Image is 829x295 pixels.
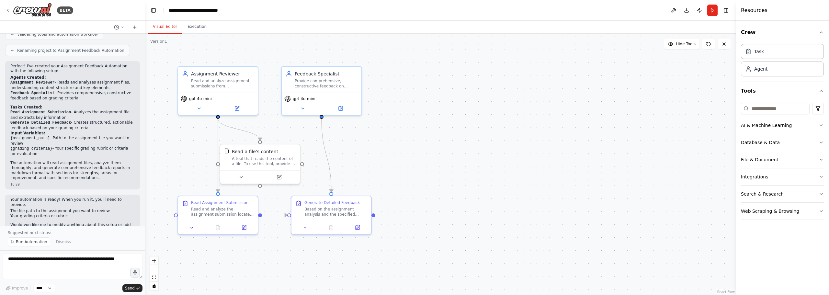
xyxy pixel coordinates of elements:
button: Tools [741,82,824,100]
div: Feedback SpecialistProvide comprehensive, constructive feedback on assignments based on {grading_... [281,66,362,116]
strong: Agents Created: [10,75,46,80]
div: FileReadToolRead a file's contentA tool that reads the content of a file. To use this tool, provi... [220,144,301,184]
button: AI & Machine Learning [741,117,824,134]
span: Renaming project to Assignment Feedback Automation [17,48,124,53]
div: BETA [57,6,73,14]
li: Your grading criteria or rubric [10,214,135,219]
div: Assignment Reviewer [191,71,254,77]
div: Read a file's content [232,148,278,155]
span: Validating tools and automation workflow [17,32,98,37]
button: Visual Editor [148,20,182,34]
button: Crew [741,23,824,41]
button: toggle interactivity [150,282,158,290]
button: File & Document [741,151,824,168]
button: Dismiss [53,237,74,246]
li: - Creates structured, actionable feedback based on your grading criteria [10,120,135,130]
g: Edge from a574b458-88af-4e9f-89d2-538bf2608219 to 89f3c45e-e26a-4dcc-a3dc-7bdc37da91a6 [318,119,335,192]
div: Generate Detailed FeedbackBased on the assignment analysis and the specified {grading_criteria}, ... [291,196,372,235]
a: React Flow attribution [717,290,735,294]
p: Would you like me to modify anything about this setup or add additional features like batch proce... [10,222,135,233]
g: Edge from 721e61a3-59f9-4a81-a0bb-c348020cc0f6 to 3d62fc36-99d5-4bc3-b687-ed04a7ee94b0 [215,119,263,140]
code: Assignment Reviewer [10,80,55,85]
code: {grading_criteria} [10,146,52,151]
button: Search & Research [741,186,824,202]
code: Generate Detailed Feedback [10,120,71,125]
div: Crew [741,41,824,82]
strong: Input Variables: [10,131,45,135]
code: {assignment_path} [10,136,50,141]
span: Hide Tools [676,41,696,47]
li: - Analyzes the assignment file and extracts key information [10,110,135,120]
div: Version 1 [150,39,167,44]
div: Feedback Specialist [295,71,358,77]
div: Read and analyze the assignment submission located at {assignment_path}. Extract key information ... [191,207,254,217]
div: Generate Detailed Feedback [304,200,360,205]
button: Execution [182,20,212,34]
button: Open in side panel [346,224,369,232]
div: Agent [754,66,767,72]
li: - Reads and analyzes assignment files, understanding content structure and key elements [10,80,135,90]
button: Start a new chat [130,23,140,31]
button: Switch to previous chat [111,23,127,31]
button: Hide Tools [664,39,699,49]
button: Improve [3,284,31,292]
span: gpt-4o-mini [189,96,212,101]
div: Read Assignment Submission [191,200,248,205]
button: Open in side panel [261,173,297,181]
g: Edge from 721e61a3-59f9-4a81-a0bb-c348020cc0f6 to 3141bba8-b689-4cb5-a605-04bb275a15cc [215,119,221,192]
div: Read Assignment SubmissionRead and analyze the assignment submission located at {assignment_path}... [177,196,258,235]
button: zoom in [150,256,158,265]
div: Assignment ReviewerRead and analyze assignment submissions from {assignment_path}, understanding ... [177,66,258,116]
h4: Resources [741,6,767,14]
li: - Path to the assignment file you want to review [10,136,135,146]
div: Tools [741,100,824,225]
span: Run Automation [16,239,47,244]
img: Logo [13,3,52,17]
nav: breadcrumb [169,7,239,14]
code: Feedback Specialist [10,91,55,96]
img: FileReadTool [224,148,229,153]
span: Improve [12,286,28,291]
div: Based on the assignment analysis and the specified {grading_criteria}, provide comprehensive feed... [304,207,367,217]
p: Suggested next steps: [8,230,137,235]
li: - Provides comprehensive, constructive feedback based on grading criteria [10,91,135,101]
div: Provide comprehensive, constructive feedback on assignments based on {grading_criteria}, focusing... [295,78,358,89]
p: Perfect! I've created your Assignment Feedback Automation with the following setup: [10,64,135,74]
p: Your automation is ready! When you run it, you'll need to provide: [10,197,135,207]
button: No output available [204,224,232,232]
button: fit view [150,273,158,282]
div: 16:29 [10,182,135,187]
span: Send [125,286,135,291]
button: Open in side panel [233,224,255,232]
span: Dismiss [56,239,71,244]
li: - Your specific grading rubric or criteria for evaluation [10,146,135,156]
code: Read Assignment Submission [10,110,71,115]
button: zoom out [150,265,158,273]
button: Integrations [741,168,824,185]
span: gpt-4o-mini [293,96,315,101]
div: React Flow controls [150,256,158,290]
button: Database & Data [741,134,824,151]
button: Run Automation [8,237,50,246]
button: Web Scraping & Browsing [741,203,824,220]
div: Task [754,48,764,55]
div: A tool that reads the content of a file. To use this tool, provide a 'file_path' parameter with t... [232,156,296,166]
button: Click to speak your automation idea [130,268,140,278]
button: Hide left sidebar [149,6,158,15]
button: Open in side panel [219,105,255,112]
strong: Tasks Created: [10,105,42,109]
button: Hide right sidebar [721,6,731,15]
li: The file path to the assignment you want to review [10,209,135,214]
button: No output available [318,224,345,232]
g: Edge from 3141bba8-b689-4cb5-a605-04bb275a15cc to 89f3c45e-e26a-4dcc-a3dc-7bdc37da91a6 [262,212,287,219]
button: Send [122,284,142,292]
div: Read and analyze assignment submissions from {assignment_path}, understanding the content, struct... [191,78,254,89]
button: Open in side panel [322,105,359,112]
p: The automation will read assignment files, analyze them thoroughly, and generate comprehensive fe... [10,161,135,181]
